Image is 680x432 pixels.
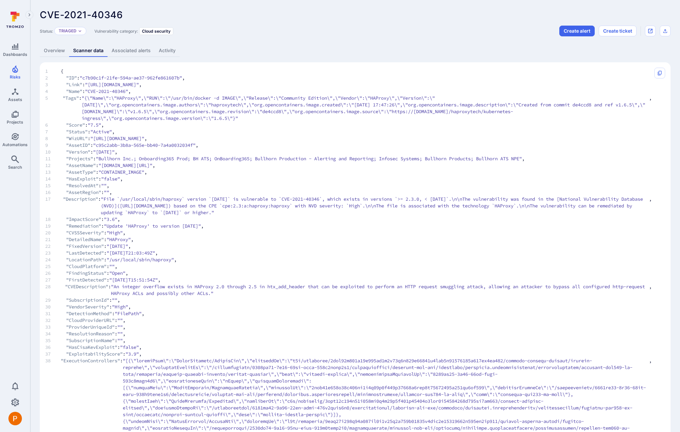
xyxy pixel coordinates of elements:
[7,120,23,125] span: Projects
[45,95,61,122] span: 5
[174,256,177,263] span: ,
[66,330,115,337] span: "ResolutionReason"
[88,135,90,142] span: :
[107,263,109,270] span: :
[45,216,61,223] span: 18
[645,26,656,36] div: Open original issue
[117,337,123,344] span: ""
[144,135,147,142] span: ,
[111,283,649,297] span: "An integer overflow exists in HAProxy 2.0 through 2.5 in htx_add_header that can be exploited to...
[649,196,652,216] span: ,
[120,344,139,351] span: "false"
[66,74,77,81] span: "ID"
[182,74,185,81] span: ,
[66,182,98,189] span: "ResolvedAt"
[45,122,61,128] span: 6
[45,270,61,276] span: 26
[45,317,61,324] span: 32
[27,12,32,18] i: Expand navigation menu
[66,122,85,128] span: "Score"
[649,283,652,297] span: ,
[82,81,85,88] span: :
[101,189,104,196] span: :
[45,297,61,303] span: 29
[115,317,117,324] span: :
[107,256,174,263] span: "/usr/local/sbin/haproxy"
[115,337,117,344] span: :
[599,26,637,36] button: Create ticket
[40,9,123,21] span: CVE-2021-40346
[196,142,198,148] span: ,
[45,310,61,317] span: 31
[104,223,201,229] span: "Update 'HAProxy' to version [DATE]"
[128,88,131,95] span: ,
[66,148,90,155] span: "Version"
[45,229,61,236] span: 20
[93,155,96,162] span: :
[45,142,61,148] span: 9
[94,29,138,34] span: Vulnerability category:
[45,148,61,155] span: 10
[158,276,160,283] span: ,
[45,351,61,357] span: 37
[45,189,61,196] span: 16
[115,148,117,155] span: ,
[108,44,155,57] a: Associated alerts
[63,196,98,216] span: "Description"
[98,169,144,175] span: "CONTAINER_IMAGE"
[85,122,88,128] span: :
[45,223,61,229] span: 19
[66,128,88,135] span: "Status"
[142,310,144,317] span: ,
[82,95,649,122] span: "{\"Name\":\"HAProxy\",\"RUN\":\"/usr/bin/docker -d IMAGE\",\"Release\":\"Community Edition\",\"V...
[45,243,61,250] span: 22
[93,148,115,155] span: "[DATE]"
[40,44,69,57] a: Overview
[66,236,104,243] span: "DetailedName"
[66,162,96,169] span: "AssetName"
[66,243,104,250] span: "FixedVersion"
[660,26,671,36] div: Export as CSV
[104,243,107,250] span: :
[117,297,120,303] span: ,
[155,250,158,256] span: ,
[45,88,61,95] span: 4
[125,270,128,276] span: ,
[101,196,649,216] span: "File `/usr/local/sbin/haproxy` version `[DATE]` is vulnerable to `CVE-2021-40346`, which exists ...
[107,182,109,189] span: ,
[152,162,155,169] span: ,
[104,216,117,223] span: "3.6"
[45,135,61,142] span: 8
[66,223,101,229] span: "Remediation"
[66,337,115,344] span: "SubscriptionName"
[88,122,101,128] span: "7.5"
[59,28,77,34] button: Triaged
[96,169,98,175] span: :
[45,250,61,256] span: 23
[45,276,61,283] span: 27
[10,74,21,79] span: Risks
[45,324,61,330] span: 33
[115,330,117,337] span: :
[66,270,107,276] span: "FindingStatus"
[109,297,112,303] span: :
[104,256,107,263] span: :
[79,95,82,122] span: :
[109,263,115,270] span: ""
[123,324,125,330] span: ,
[107,229,123,236] span: "High"
[559,26,595,36] button: Create alert
[45,162,61,169] span: 12
[123,337,125,344] span: ,
[66,263,107,270] span: "CloudPlatform"
[117,344,120,351] span: :
[139,351,142,357] span: ,
[85,88,128,95] span: "CVE-2021-40346"
[115,263,117,270] span: ,
[88,128,90,135] span: :
[101,122,104,128] span: ,
[45,263,61,270] span: 25
[107,236,131,243] span: "HAProxy"
[112,310,115,317] span: :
